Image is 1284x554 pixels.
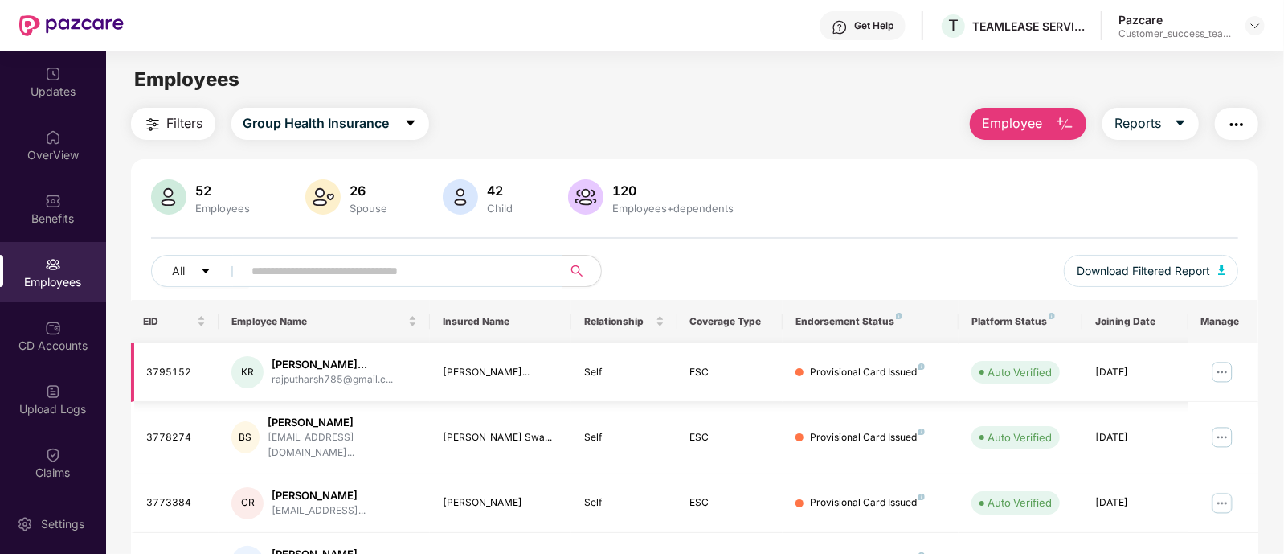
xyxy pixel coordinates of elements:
div: [PERSON_NAME]... [272,357,393,372]
div: [PERSON_NAME]... [443,365,558,380]
span: EID [144,315,194,328]
div: Spouse [347,202,391,215]
img: svg+xml;base64,PHN2ZyB4bWxucz0iaHR0cDovL3d3dy53My5vcmcvMjAwMC9zdmciIHhtbG5zOnhsaW5rPSJodHRwOi8vd3... [1055,115,1074,134]
div: 3773384 [147,495,207,511]
div: Auto Verified [988,364,1052,380]
div: Employees [193,202,254,215]
img: svg+xml;base64,PHN2ZyBpZD0iVXBsb2FkX0xvZ3MiIGRhdGEtbmFtZT0iVXBsb2FkIExvZ3MiIHhtbG5zPSJodHRwOi8vd3... [45,384,61,400]
div: Provisional Card Issued [810,430,925,445]
div: Employees+dependents [610,202,738,215]
img: manageButton [1209,359,1235,385]
div: 42 [485,183,517,199]
div: ESC [690,365,771,380]
img: svg+xml;base64,PHN2ZyBpZD0iQmVuZWZpdHMiIHhtbG5zPSJodHRwOi8vd3d3LnczLm9yZy8yMDAwL3N2ZyIgd2lkdGg9Ij... [45,193,61,209]
div: Get Help [854,19,893,32]
div: Child [485,202,517,215]
img: svg+xml;base64,PHN2ZyBpZD0iRW1wbG95ZWVzIiB4bWxucz0iaHR0cDovL3d3dy53My5vcmcvMjAwMC9zdmciIHdpZHRoPS... [45,256,61,273]
div: ESC [690,495,771,511]
div: TEAMLEASE SERVICES LIMITED [972,18,1085,34]
img: svg+xml;base64,PHN2ZyB4bWxucz0iaHR0cDovL3d3dy53My5vcmcvMjAwMC9zdmciIHhtbG5zOnhsaW5rPSJodHRwOi8vd3... [443,179,478,215]
div: [EMAIL_ADDRESS][DOMAIN_NAME]... [268,430,418,461]
img: svg+xml;base64,PHN2ZyBpZD0iRHJvcGRvd24tMzJ4MzIiIHhtbG5zPSJodHRwOi8vd3d3LnczLm9yZy8yMDAwL3N2ZyIgd2... [1249,19,1262,32]
button: Group Health Insurancecaret-down [231,108,429,140]
span: Relationship [584,315,652,328]
div: Provisional Card Issued [810,365,925,380]
button: Download Filtered Report [1064,255,1239,287]
th: Relationship [571,300,677,343]
button: Reportscaret-down [1102,108,1199,140]
img: svg+xml;base64,PHN2ZyB4bWxucz0iaHR0cDovL3d3dy53My5vcmcvMjAwMC9zdmciIHhtbG5zOnhsaW5rPSJodHRwOi8vd3... [151,179,186,215]
span: caret-down [1174,117,1187,131]
span: Filters [167,113,203,133]
img: svg+xml;base64,PHN2ZyB4bWxucz0iaHR0cDovL3d3dy53My5vcmcvMjAwMC9zdmciIHdpZHRoPSI4IiBoZWlnaHQ9IjgiIH... [918,363,925,370]
div: 26 [347,183,391,199]
img: svg+xml;base64,PHN2ZyB4bWxucz0iaHR0cDovL3d3dy53My5vcmcvMjAwMC9zdmciIHdpZHRoPSI4IiBoZWlnaHQ9IjgiIH... [918,429,925,435]
div: rajputharsh785@gmail.c... [272,372,393,388]
img: svg+xml;base64,PHN2ZyB4bWxucz0iaHR0cDovL3d3dy53My5vcmcvMjAwMC9zdmciIHdpZHRoPSIyNCIgaGVpZ2h0PSIyNC... [143,115,162,134]
div: [DATE] [1095,365,1176,380]
span: Employee Name [231,315,405,328]
div: Self [584,495,664,511]
button: Employee [970,108,1086,140]
div: [DATE] [1095,430,1176,445]
img: New Pazcare Logo [19,15,124,36]
button: search [562,255,602,287]
span: search [562,265,593,277]
div: 120 [610,183,738,199]
th: Manage [1188,300,1259,343]
div: [PERSON_NAME] [443,495,558,511]
img: svg+xml;base64,PHN2ZyB4bWxucz0iaHR0cDovL3d3dy53My5vcmcvMjAwMC9zdmciIHdpZHRoPSI4IiBoZWlnaHQ9IjgiIH... [918,494,925,500]
div: [DATE] [1095,495,1176,511]
div: BS [231,421,260,453]
div: [EMAIL_ADDRESS]... [272,503,366,519]
img: svg+xml;base64,PHN2ZyB4bWxucz0iaHR0cDovL3d3dy53My5vcmcvMjAwMC9zdmciIHdpZHRoPSI4IiBoZWlnaHQ9IjgiIH... [1049,313,1055,319]
img: svg+xml;base64,PHN2ZyBpZD0iSGVscC0zMngzMiIgeG1sbnM9Imh0dHA6Ly93d3cudzMub3JnLzIwMDAvc3ZnIiB3aWR0aD... [832,19,848,35]
img: svg+xml;base64,PHN2ZyB4bWxucz0iaHR0cDovL3d3dy53My5vcmcvMjAwMC9zdmciIHhtbG5zOnhsaW5rPSJodHRwOi8vd3... [568,179,603,215]
th: EID [131,300,219,343]
div: KR [231,356,264,388]
span: T [948,16,959,35]
img: svg+xml;base64,PHN2ZyB4bWxucz0iaHR0cDovL3d3dy53My5vcmcvMjAwMC9zdmciIHhtbG5zOnhsaW5rPSJodHRwOi8vd3... [1218,265,1226,275]
span: caret-down [404,117,417,131]
span: Employees [134,68,239,91]
span: Employee [982,113,1042,133]
div: 3795152 [147,365,207,380]
div: 52 [193,183,254,199]
img: manageButton [1209,425,1235,450]
div: Auto Verified [988,494,1052,511]
div: Endorsement Status [795,315,946,328]
th: Insured Name [430,300,570,343]
div: Self [584,365,664,380]
div: Auto Verified [988,429,1052,445]
img: svg+xml;base64,PHN2ZyBpZD0iU2V0dGluZy0yMHgyMCIgeG1sbnM9Imh0dHA6Ly93d3cudzMub3JnLzIwMDAvc3ZnIiB3aW... [17,516,33,532]
div: Provisional Card Issued [810,495,925,511]
th: Coverage Type [677,300,783,343]
div: CR [231,487,264,519]
div: [PERSON_NAME] [268,415,418,430]
img: svg+xml;base64,PHN2ZyBpZD0iQ0RfQWNjb3VudHMiIGRhdGEtbmFtZT0iQ0QgQWNjb3VudHMiIHhtbG5zPSJodHRwOi8vd3... [45,320,61,336]
div: Pazcare [1118,12,1231,27]
th: Employee Name [219,300,430,343]
div: Platform Status [971,315,1069,328]
button: Allcaret-down [151,255,249,287]
span: Group Health Insurance [243,113,390,133]
div: Self [584,430,664,445]
img: svg+xml;base64,PHN2ZyB4bWxucz0iaHR0cDovL3d3dy53My5vcmcvMjAwMC9zdmciIHhtbG5zOnhsaW5rPSJodHRwOi8vd3... [305,179,341,215]
div: Customer_success_team_lead [1118,27,1231,40]
span: Reports [1114,113,1161,133]
span: Download Filtered Report [1077,262,1210,280]
img: svg+xml;base64,PHN2ZyB4bWxucz0iaHR0cDovL3d3dy53My5vcmcvMjAwMC9zdmciIHdpZHRoPSI4IiBoZWlnaHQ9IjgiIH... [896,313,902,319]
div: [PERSON_NAME] Swa... [443,430,558,445]
button: Filters [131,108,215,140]
div: Settings [36,516,89,532]
div: 3778274 [147,430,207,445]
span: All [173,262,186,280]
img: svg+xml;base64,PHN2ZyB4bWxucz0iaHR0cDovL3d3dy53My5vcmcvMjAwMC9zdmciIHdpZHRoPSIyNCIgaGVpZ2h0PSIyNC... [1227,115,1246,134]
img: svg+xml;base64,PHN2ZyBpZD0iQ2xhaW0iIHhtbG5zPSJodHRwOi8vd3d3LnczLm9yZy8yMDAwL3N2ZyIgd2lkdGg9IjIwIi... [45,447,61,463]
img: svg+xml;base64,PHN2ZyBpZD0iVXBkYXRlZCIgeG1sbnM9Imh0dHA6Ly93d3cudzMub3JnLzIwMDAvc3ZnIiB3aWR0aD0iMj... [45,66,61,82]
img: svg+xml;base64,PHN2ZyBpZD0iSG9tZSIgeG1sbnM9Imh0dHA6Ly93d3cudzMub3JnLzIwMDAvc3ZnIiB3aWR0aD0iMjAiIG... [45,129,61,146]
span: caret-down [200,265,211,278]
th: Joining Date [1082,300,1188,343]
div: [PERSON_NAME] [272,488,366,503]
div: ESC [690,430,771,445]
